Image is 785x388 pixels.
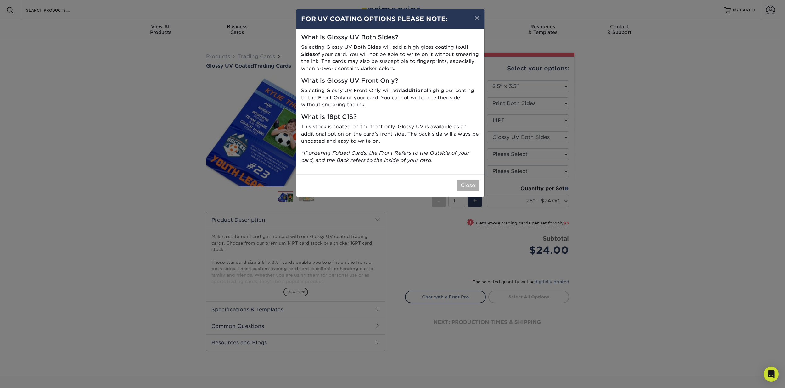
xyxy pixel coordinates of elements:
[301,87,479,108] p: Selecting Glossy UV Front Only will add high gloss coating to the Front Only of your card. You ca...
[470,9,484,27] button: ×
[301,14,479,24] h4: FOR UV COATING OPTIONS PLEASE NOTE:
[301,44,479,72] p: Selecting Glossy UV Both Sides will add a high gloss coating to of your card. You will not be abl...
[301,44,468,57] strong: All Sides
[764,367,779,382] div: Open Intercom Messenger
[301,150,469,163] i: *If ordering Folded Cards, the Front Refers to the Outside of your card, and the Back refers to t...
[402,87,428,93] strong: additional
[301,34,479,41] h5: What is Glossy UV Both Sides?
[301,77,479,85] h5: What is Glossy UV Front Only?
[457,180,479,191] button: Close
[301,123,479,145] p: This stock is coated on the front only. Glossy UV is available as an additional option on the car...
[301,114,479,121] h5: What is 18pt C1S?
